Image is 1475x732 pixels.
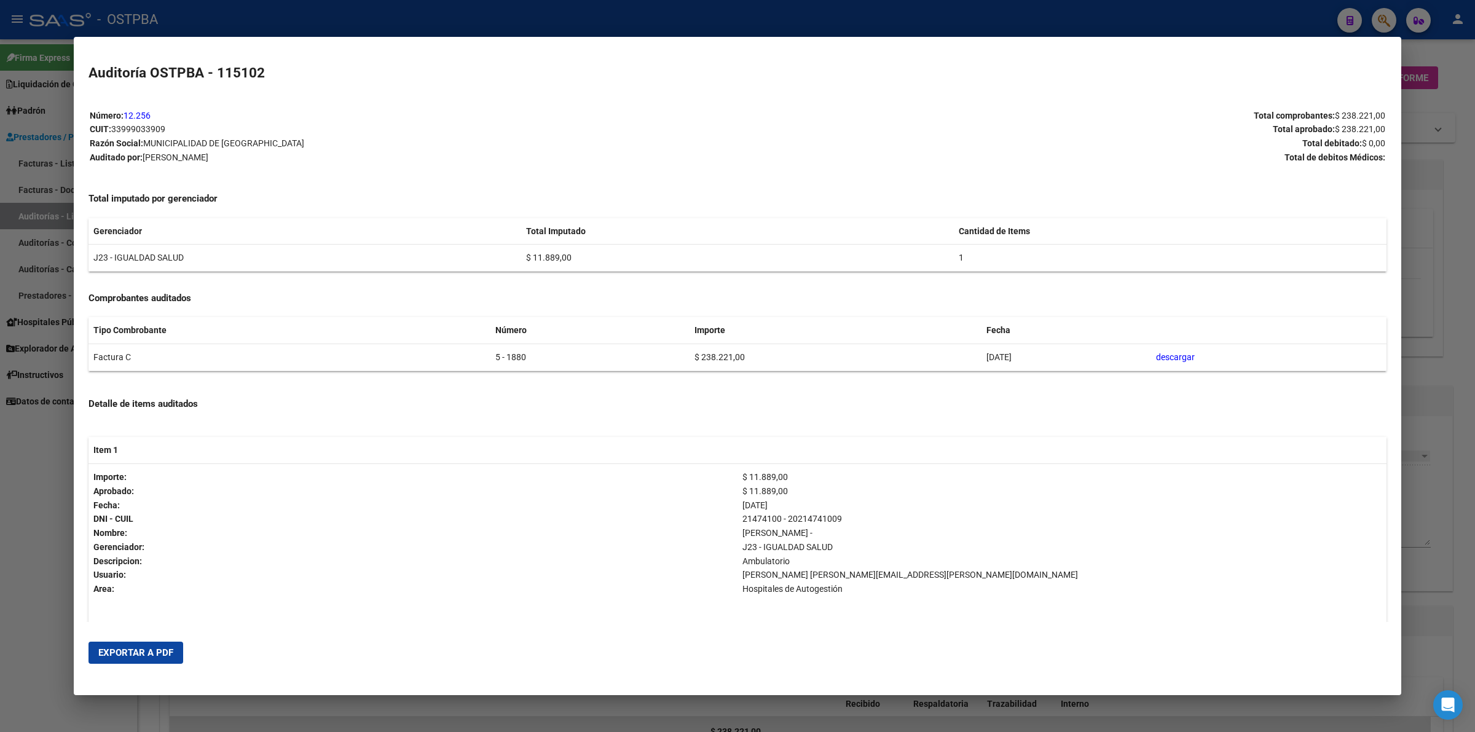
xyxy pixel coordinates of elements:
p: Total debitado: [738,136,1385,151]
p: [DATE] [742,498,1382,513]
p: Gerenciador: [93,540,733,554]
span: $ 238.221,00 [1335,124,1385,134]
a: 12.256 [124,111,151,120]
span: 33999033909 [111,124,165,134]
p: $ 11.889,00 [742,470,1382,484]
td: 1 [954,245,1386,272]
p: Hospitales de Autogestión [742,582,1382,596]
p: Total de debitos Médicos: [738,151,1385,165]
p: Ambulatorio [742,554,1382,569]
strong: Item 1 [93,445,118,455]
p: Fecha: [93,498,733,513]
p: $ 11.889,00 [742,484,1382,498]
p: J23 - IGUALDAD SALUD [742,540,1382,554]
span: $ 238.221,00 [1335,111,1385,120]
th: Importe [690,317,981,344]
p: Usuario: [93,568,733,582]
p: Importe: [93,470,733,484]
td: J23 - IGUALDAD SALUD [88,245,521,272]
h4: Comprobantes auditados [88,291,1386,305]
th: Número [490,317,690,344]
th: Tipo Combrobante [88,317,490,344]
a: descargar [1156,352,1195,362]
td: $ 238.221,00 [690,344,981,371]
p: Razón Social: [90,136,737,151]
p: Total aprobado: [738,122,1385,136]
th: Total Imputado [521,218,954,245]
h4: Total imputado por gerenciador [88,192,1386,206]
p: Descripcion: [93,554,733,569]
td: Factura C [88,344,490,371]
span: Exportar a PDF [98,647,173,658]
p: Area: [93,582,733,596]
span: MUNICIPALIDAD DE [GEOGRAPHIC_DATA] [143,138,304,148]
th: Gerenciador [88,218,521,245]
h2: Auditoría OSTPBA - 115102 [88,63,1386,84]
p: 21474100 - 20214741009 [PERSON_NAME] - [742,512,1382,540]
p: Total comprobantes: [738,109,1385,123]
td: 5 - 1880 [490,344,690,371]
td: [DATE] [981,344,1151,371]
p: [PERSON_NAME] [PERSON_NAME][EMAIL_ADDRESS][PERSON_NAME][DOMAIN_NAME] [742,568,1382,582]
button: Exportar a PDF [88,642,183,664]
span: $ 0,00 [1362,138,1385,148]
p: DNI - CUIL Nombre: [93,512,733,540]
p: CUIT: [90,122,737,136]
span: [PERSON_NAME] [143,152,208,162]
th: Cantidad de Items [954,218,1386,245]
th: Fecha [981,317,1151,344]
td: $ 11.889,00 [521,245,954,272]
p: Número: [90,109,737,123]
h4: Detalle de items auditados [88,397,1386,411]
p: Aprobado: [93,484,733,498]
p: Auditado por: [90,151,737,165]
div: Open Intercom Messenger [1433,690,1463,720]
